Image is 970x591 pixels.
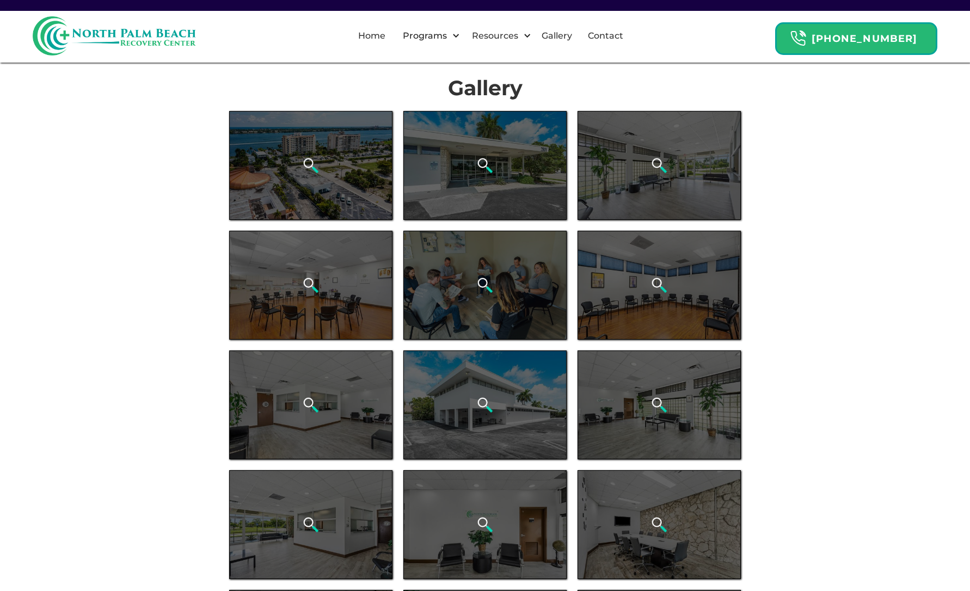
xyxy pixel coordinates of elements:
a: Gallery [535,19,579,53]
div: Resources [469,29,521,42]
img: Header Calendar Icons [790,30,806,47]
a: Header Calendar Icons[PHONE_NUMBER] [775,17,937,55]
a: Home [352,19,392,53]
a: Contact [581,19,630,53]
div: Programs [400,29,450,42]
strong: [PHONE_NUMBER] [812,33,917,45]
h1: Gallery [229,76,741,100]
